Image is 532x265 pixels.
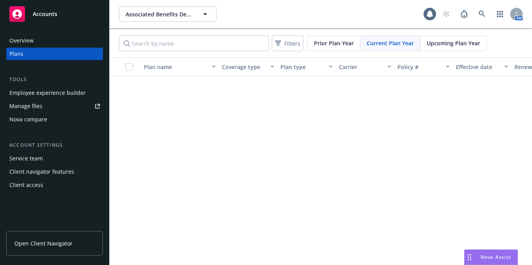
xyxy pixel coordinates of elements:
[474,6,490,22] a: Search
[314,39,354,47] span: Prior Plan Year
[456,6,472,22] a: Report a Bug
[277,57,336,76] button: Plan type
[222,63,266,71] div: Coverage type
[438,6,454,22] a: Start snowing
[219,57,277,76] button: Coverage type
[6,76,103,84] div: Tools
[280,63,324,71] div: Plan type
[367,39,414,47] span: Current Plan Year
[9,152,43,165] div: Service team
[6,3,103,25] a: Accounts
[6,113,103,126] a: Nova compare
[119,6,216,22] button: Associated Benefits Design
[144,63,207,71] div: Plan name
[119,36,269,51] input: Search by name
[126,10,193,18] span: Associated Benefits Design
[141,57,219,76] button: Plan name
[6,152,103,165] a: Service team
[9,48,23,60] div: Plans
[397,63,441,71] div: Policy #
[6,165,103,178] a: Client navigator features
[481,254,511,260] span: Nova Assist
[6,48,103,60] a: Plans
[456,63,500,71] div: Effective date
[427,39,480,47] span: Upcoming Plan Year
[6,34,103,47] a: Overview
[6,141,103,149] div: Account settings
[272,36,303,51] button: Filters
[9,165,74,178] div: Client navigator features
[9,87,86,99] div: Employee experience builder
[9,34,34,47] div: Overview
[465,250,474,265] div: Drag to move
[339,63,383,71] div: Carrier
[273,38,302,49] span: Filters
[125,63,133,71] input: Select all
[6,100,103,112] a: Manage files
[33,11,57,17] span: Accounts
[394,57,453,76] button: Policy #
[9,100,43,112] div: Manage files
[9,179,43,191] div: Client access
[336,57,394,76] button: Carrier
[9,113,47,126] div: Nova compare
[464,249,518,265] button: Nova Assist
[14,239,73,247] span: Open Client Navigator
[284,39,300,48] span: Filters
[6,87,103,99] a: Employee experience builder
[492,6,508,22] a: Switch app
[453,57,511,76] button: Effective date
[6,179,103,191] a: Client access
